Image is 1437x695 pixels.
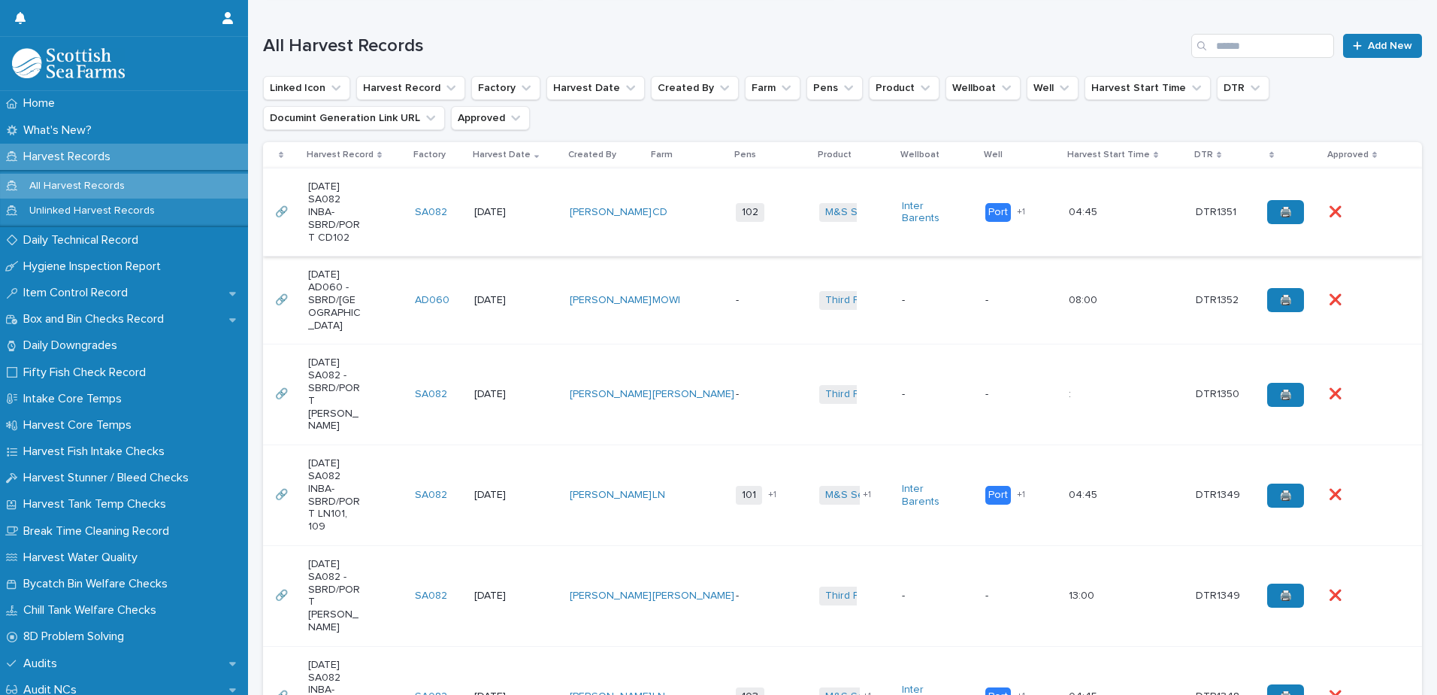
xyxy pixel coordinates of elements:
p: ❌ [1329,291,1345,307]
a: 🖨️ [1267,200,1304,224]
span: 🖨️ [1279,207,1292,217]
a: CD [652,206,667,219]
p: ❌ [1329,486,1345,502]
a: LN [652,489,665,502]
p: 04:45 [1069,203,1100,219]
p: Chill Tank Welfare Checks [17,603,168,618]
p: DTR1352 [1196,291,1242,307]
p: What's New? [17,123,104,138]
p: - [985,388,1039,401]
p: [DATE] [474,294,528,307]
p: - [736,590,789,602]
p: 🔗 [275,385,291,401]
p: - [736,388,789,401]
tr: 🔗🔗 [DATE] SA082 INBA-SBRD/PORT CD102SA082 [DATE][PERSON_NAME] CD 102M&S Select Inter Barents Port... [263,168,1422,256]
button: Created By [651,76,739,100]
p: Unlinked Harvest Records [17,205,167,217]
tr: 🔗🔗 [DATE] AD060 -SBRD/[GEOGRAPHIC_DATA]AD060 [DATE][PERSON_NAME] MOWI -Third Party Salmon --08:00... [263,256,1422,344]
p: [DATE] [474,388,528,401]
p: [DATE] [474,590,528,602]
button: Harvest Start Time [1085,76,1211,100]
p: - [985,294,1039,307]
a: Inter Barents [902,483,955,508]
p: Harvest Fish Intake Checks [17,445,177,459]
p: Fifty Fish Check Record [17,366,158,380]
tr: 🔗🔗 [DATE] SA082 -SBRD/PORT [PERSON_NAME]SA082 [DATE][PERSON_NAME] [PERSON_NAME] -Third Party Salm... [263,545,1422,646]
p: All Harvest Records [17,180,137,193]
p: Harvest Date [473,147,531,163]
button: DTR [1217,76,1269,100]
p: Harvest Tank Temp Checks [17,497,178,511]
a: [PERSON_NAME] [570,590,652,602]
a: [PERSON_NAME] [652,388,734,401]
p: Pens [734,147,756,163]
div: Port [985,203,1011,222]
p: 13:00 [1069,587,1097,602]
p: 🔗 [275,291,291,307]
a: AD060 [415,294,449,307]
p: [DATE] [474,489,528,502]
button: Factory [471,76,540,100]
a: SA082 [415,206,447,219]
a: MOWI [652,294,680,307]
p: Bycatch Bin Welfare Checks [17,577,180,591]
p: ❌ [1329,385,1345,401]
span: + 1 [1017,490,1025,499]
p: Product [818,147,852,163]
a: M&S Select [825,489,882,502]
span: 🖨️ [1279,295,1292,305]
p: - [902,294,955,307]
p: Created By [568,147,616,163]
span: + 1 [768,490,776,499]
button: Linked Icon [263,76,350,100]
p: 🔗 [275,587,291,602]
a: Add New [1343,34,1422,58]
span: 102 [736,203,764,222]
button: Approved [451,106,530,130]
a: [PERSON_NAME] [570,206,652,219]
p: Harvest Stunner / Bleed Checks [17,471,201,485]
p: 8D Problem Solving [17,630,136,644]
span: 🖨️ [1279,590,1292,601]
a: Third Party Salmon [825,388,916,401]
img: mMrefqRFQpe26GRNOUkG [12,48,125,78]
p: : [1069,385,1074,401]
button: Well [1027,76,1079,100]
p: DTR1350 [1196,385,1242,401]
p: Approved [1327,147,1369,163]
p: Harvest Water Quality [17,551,150,565]
p: Harvest Core Temps [17,418,144,432]
p: Well [984,147,1003,163]
a: [PERSON_NAME] [570,388,652,401]
p: 04:45 [1069,486,1100,502]
p: [DATE] [474,206,528,219]
p: [DATE] SA082 INBA-SBRD/PORT CD102 [308,181,362,244]
h1: All Harvest Records [263,35,1185,57]
a: [PERSON_NAME] [652,590,734,602]
p: Daily Downgrades [17,338,129,353]
p: [DATE] SA082 -SBRD/PORT [PERSON_NAME] [308,357,362,432]
p: 🔗 [275,486,291,502]
tr: 🔗🔗 [DATE] SA082 -SBRD/PORT [PERSON_NAME]SA082 [DATE][PERSON_NAME] [PERSON_NAME] -Third Party Salm... [263,344,1422,445]
button: Harvest Record [356,76,465,100]
p: 08:00 [1069,291,1100,307]
button: Product [869,76,939,100]
a: Inter Barents [902,200,955,226]
span: Add New [1368,41,1412,51]
span: 🖨️ [1279,390,1292,400]
a: SA082 [415,590,447,602]
p: Harvest Record [307,147,374,163]
a: SA082 [415,388,447,401]
a: Third Party Salmon [825,590,916,602]
a: 🖨️ [1267,584,1304,608]
p: DTR1349 [1196,587,1243,602]
input: Search [1191,34,1334,58]
a: [PERSON_NAME] [570,294,652,307]
p: DTR1351 [1196,203,1239,219]
p: Harvest Records [17,150,123,164]
span: 101 [736,486,762,505]
button: Harvest Date [546,76,645,100]
p: Audits [17,657,69,671]
a: M&S Select [825,206,882,219]
a: Third Party Salmon [825,294,916,307]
